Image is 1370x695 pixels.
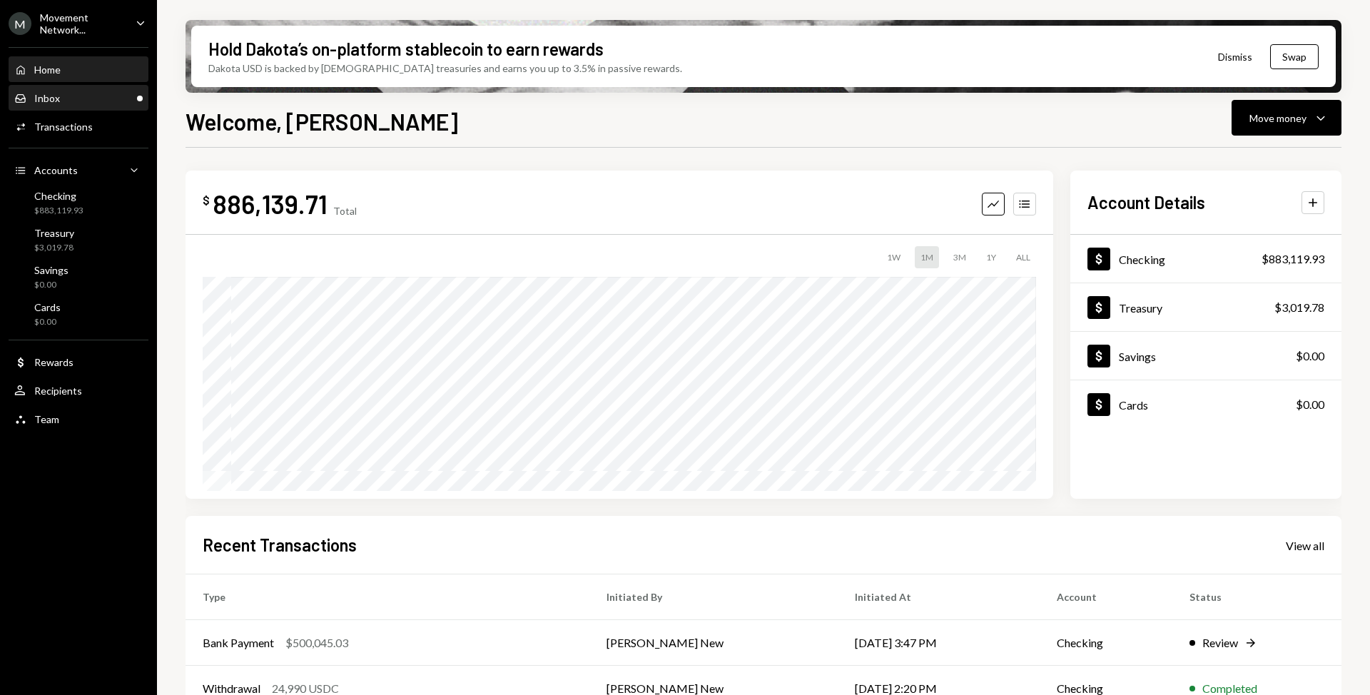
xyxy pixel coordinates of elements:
h2: Account Details [1087,191,1205,214]
a: Accounts [9,157,148,183]
th: Initiated At [838,574,1040,620]
div: 3M [948,246,972,268]
td: Checking [1040,620,1172,666]
div: Cards [34,301,61,313]
div: Bank Payment [203,634,274,651]
h2: Recent Transactions [203,533,357,557]
div: Team [34,413,59,425]
div: $0.00 [1296,396,1324,413]
div: Treasury [1119,301,1162,315]
div: $3,019.78 [1274,299,1324,316]
div: Total [333,205,357,217]
th: Status [1172,574,1341,620]
div: Checking [1119,253,1165,266]
button: Dismiss [1200,40,1270,73]
div: Move money [1249,111,1306,126]
div: Cards [1119,398,1148,412]
a: Savings$0.00 [1070,332,1341,380]
a: Cards$0.00 [1070,380,1341,428]
th: Type [186,574,589,620]
div: Rewards [34,356,73,368]
div: M [9,12,31,35]
div: Hold Dakota’s on-platform stablecoin to earn rewards [208,37,604,61]
a: Team [9,406,148,432]
div: $0.00 [1296,347,1324,365]
div: Dakota USD is backed by [DEMOGRAPHIC_DATA] treasuries and earns you up to 3.5% in passive rewards. [208,61,682,76]
div: $883,119.93 [34,205,83,217]
a: Inbox [9,85,148,111]
th: Account [1040,574,1172,620]
td: [PERSON_NAME] New [589,620,838,666]
a: Recipients [9,377,148,403]
div: 1M [915,246,939,268]
div: $ [203,193,210,208]
div: Home [34,64,61,76]
a: Savings$0.00 [9,260,148,294]
div: $500,045.03 [285,634,348,651]
div: $0.00 [34,316,61,328]
a: Treasury$3,019.78 [9,223,148,257]
div: View all [1286,539,1324,553]
h1: Welcome, [PERSON_NAME] [186,107,458,136]
a: Checking$883,119.93 [9,186,148,220]
button: Move money [1232,100,1341,136]
div: Checking [34,190,83,202]
div: Transactions [34,121,93,133]
a: View all [1286,537,1324,553]
td: [DATE] 3:47 PM [838,620,1040,666]
a: Checking$883,119.93 [1070,235,1341,283]
a: Cards$0.00 [9,297,148,331]
div: 886,139.71 [213,188,328,220]
div: Inbox [34,92,60,104]
div: Accounts [34,164,78,176]
div: Review [1202,634,1238,651]
a: Rewards [9,349,148,375]
div: Savings [34,264,68,276]
div: 1W [881,246,906,268]
div: $883,119.93 [1262,250,1324,268]
div: $3,019.78 [34,242,74,254]
div: 1Y [980,246,1002,268]
a: Treasury$3,019.78 [1070,283,1341,331]
div: Treasury [34,227,74,239]
div: Movement Network... [40,11,124,36]
div: ALL [1010,246,1036,268]
div: $0.00 [34,279,68,291]
a: Home [9,56,148,82]
th: Initiated By [589,574,838,620]
button: Swap [1270,44,1319,69]
div: Recipients [34,385,82,397]
a: Transactions [9,113,148,139]
div: Savings [1119,350,1156,363]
